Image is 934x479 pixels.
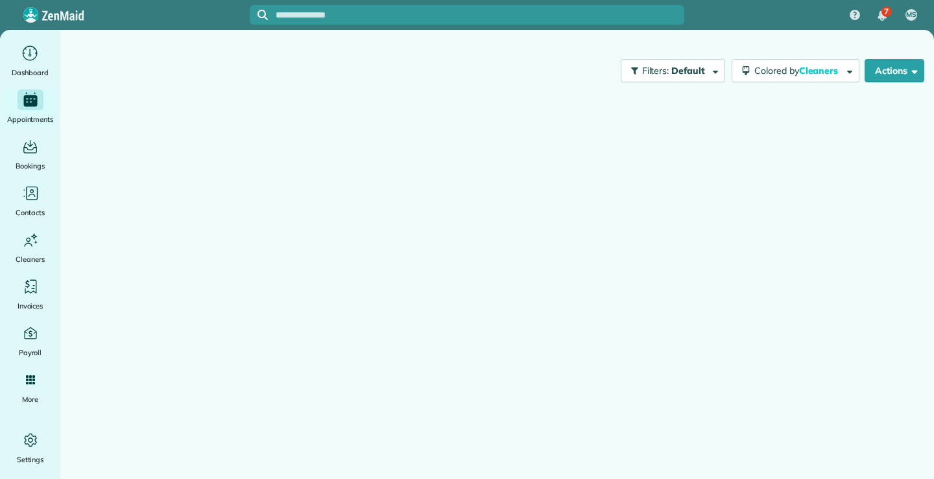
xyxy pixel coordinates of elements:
[614,59,725,82] a: Filters: Default
[732,59,859,82] button: Colored byCleaners
[906,10,916,20] span: MS
[250,10,268,20] button: Focus search
[671,65,706,76] span: Default
[799,65,841,76] span: Cleaners
[7,113,54,126] span: Appointments
[18,299,43,312] span: Invoices
[16,206,45,219] span: Contacts
[5,276,55,312] a: Invoices
[868,1,896,30] div: 7 unread notifications
[754,65,843,76] span: Colored by
[5,136,55,172] a: Bookings
[257,10,268,20] svg: Focus search
[5,43,55,79] a: Dashboard
[5,323,55,359] a: Payroll
[12,66,49,79] span: Dashboard
[5,183,55,219] a: Contacts
[16,253,45,266] span: Cleaners
[884,6,889,17] span: 7
[19,346,42,359] span: Payroll
[5,430,55,466] a: Settings
[642,65,669,76] span: Filters:
[5,89,55,126] a: Appointments
[22,393,38,406] span: More
[16,159,45,172] span: Bookings
[865,59,924,82] button: Actions
[17,453,44,466] span: Settings
[621,59,725,82] button: Filters: Default
[5,229,55,266] a: Cleaners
